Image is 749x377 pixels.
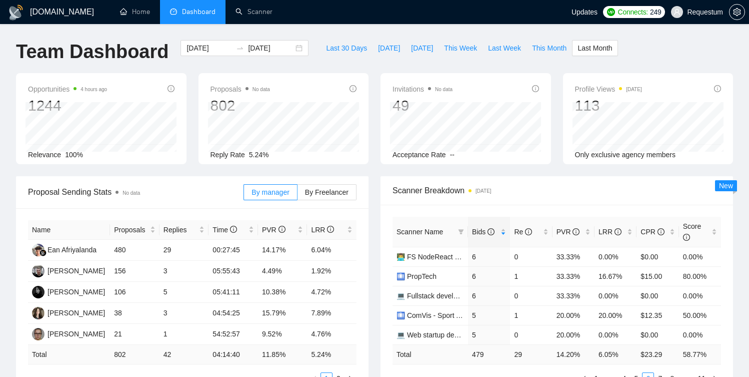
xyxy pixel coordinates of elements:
[456,224,466,239] span: filter
[159,303,209,324] td: 3
[307,324,356,345] td: 4.76%
[636,344,678,364] td: $ 23.29
[636,247,678,266] td: $0.00
[396,253,482,261] a: 👨‍💻 FS NodeReact Logistics
[208,282,258,303] td: 05:41:11
[16,40,168,64] h1: Team Dashboard
[65,151,83,159] span: 100%
[679,266,721,286] td: 80.00%
[636,305,678,325] td: $12.35
[607,8,615,16] img: upwork-logo.png
[378,43,400,54] span: [DATE]
[159,345,209,364] td: 42
[396,228,443,236] span: Scanner Name
[396,311,482,319] a: 🛄 ComVis - Sport Analysis
[392,184,721,197] span: Scanner Breakdown
[39,249,46,256] img: gigradar-bm.png
[210,151,245,159] span: Reply Rate
[468,344,510,364] td: 479
[170,8,177,15] span: dashboard
[683,222,701,241] span: Score
[252,87,270,92] span: No data
[532,85,539,92] span: info-circle
[683,234,690,241] span: info-circle
[110,240,159,261] td: 480
[236,44,244,52] span: swap-right
[110,261,159,282] td: 156
[210,96,270,115] div: 802
[236,44,244,52] span: to
[28,83,107,95] span: Opportunities
[552,247,594,266] td: 33.33%
[510,344,552,364] td: 29
[159,240,209,261] td: 29
[532,43,566,54] span: This Month
[435,87,452,92] span: No data
[320,40,372,56] button: Last 30 Days
[468,266,510,286] td: 6
[110,282,159,303] td: 106
[28,96,107,115] div: 1244
[472,228,494,236] span: Bids
[307,240,356,261] td: 6.04%
[163,224,197,235] span: Replies
[208,261,258,282] td: 05:55:43
[475,188,491,194] time: [DATE]
[575,83,642,95] span: Profile Views
[372,40,405,56] button: [DATE]
[572,40,617,56] button: Last Month
[258,345,307,364] td: 11.85 %
[714,85,721,92] span: info-circle
[307,261,356,282] td: 1.92%
[392,151,446,159] span: Acceptance Rate
[392,83,452,95] span: Invitations
[392,344,468,364] td: Total
[307,345,356,364] td: 5.24 %
[468,286,510,305] td: 6
[482,40,526,56] button: Last Week
[650,7,661,18] span: 249
[28,220,110,240] th: Name
[673,9,680,16] span: user
[715,343,739,367] iframe: Intercom live chat
[594,325,636,344] td: 0.00%
[510,305,552,325] td: 1
[552,286,594,305] td: 33.33%
[251,188,289,196] span: By manager
[208,240,258,261] td: 00:27:45
[186,43,232,54] input: Start date
[626,87,641,92] time: [DATE]
[575,96,642,115] div: 113
[556,228,580,236] span: PVR
[120,8,150,16] a: homeHome
[47,265,105,276] div: [PERSON_NAME]
[47,307,105,318] div: [PERSON_NAME]
[248,43,293,54] input: End date
[572,228,579,235] span: info-circle
[411,43,433,54] span: [DATE]
[208,303,258,324] td: 04:54:25
[396,292,476,300] a: 💻 Fullstack development
[594,286,636,305] td: 0.00%
[32,307,44,319] img: SO
[311,226,334,234] span: LRR
[636,286,678,305] td: $0.00
[679,247,721,266] td: 0.00%
[110,303,159,324] td: 38
[729,4,745,20] button: setting
[640,228,664,236] span: CPR
[594,344,636,364] td: 6.05 %
[657,228,664,235] span: info-circle
[230,226,237,233] span: info-circle
[510,266,552,286] td: 1
[444,43,477,54] span: This Week
[278,226,285,233] span: info-circle
[636,266,678,286] td: $15.00
[167,85,174,92] span: info-circle
[258,303,307,324] td: 15.79%
[32,328,44,340] img: IK
[487,228,494,235] span: info-circle
[114,224,148,235] span: Proposals
[258,261,307,282] td: 4.49%
[450,151,454,159] span: --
